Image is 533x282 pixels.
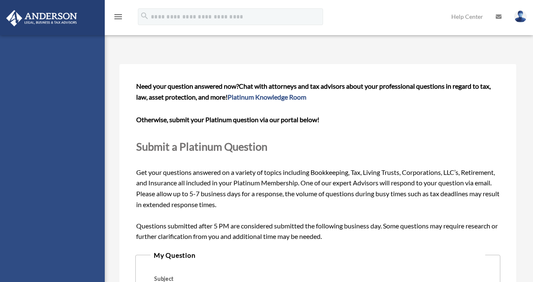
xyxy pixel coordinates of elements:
img: User Pic [514,10,527,23]
span: Need your question answered now? [136,82,239,90]
b: Otherwise, submit your Platinum question via our portal below! [136,115,319,123]
legend: My Question [150,249,486,261]
i: search [140,11,149,21]
i: menu [113,12,123,22]
a: menu [113,15,123,22]
span: Submit a Platinum Question [136,140,267,153]
img: Anderson Advisors Platinum Portal [4,10,80,26]
span: Chat with attorneys and tax advisors about your professional questions in regard to tax, law, ass... [136,82,491,101]
a: Platinum Knowledge Room [228,93,306,101]
span: Get your questions answered on a variety of topics including Bookkeeping, Tax, Living Trusts, Cor... [136,82,499,240]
